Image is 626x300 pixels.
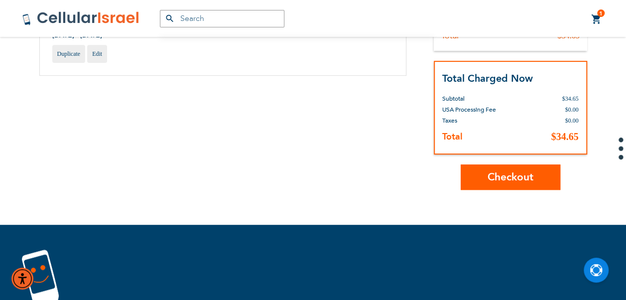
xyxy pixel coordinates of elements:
[441,31,459,41] div: Total
[562,95,579,102] span: $34.65
[11,268,33,290] div: Accessibility Menu
[461,164,560,190] button: Checkout
[565,106,579,113] span: $0.00
[87,45,107,63] a: Edit
[52,45,86,63] a: Duplicate
[442,72,533,85] strong: Total Charged Now
[92,50,102,57] span: Edit
[565,117,579,124] span: $0.00
[160,10,284,27] input: Search
[599,9,603,17] span: 1
[488,170,533,184] span: Checkout
[442,115,533,126] th: Taxes
[442,106,496,114] span: USA Processing Fee
[442,86,533,104] th: Subtotal
[57,50,81,57] span: Duplicate
[551,131,579,142] span: $34.65
[22,11,140,26] img: Cellular Israel
[442,131,463,143] strong: Total
[591,13,602,25] a: 1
